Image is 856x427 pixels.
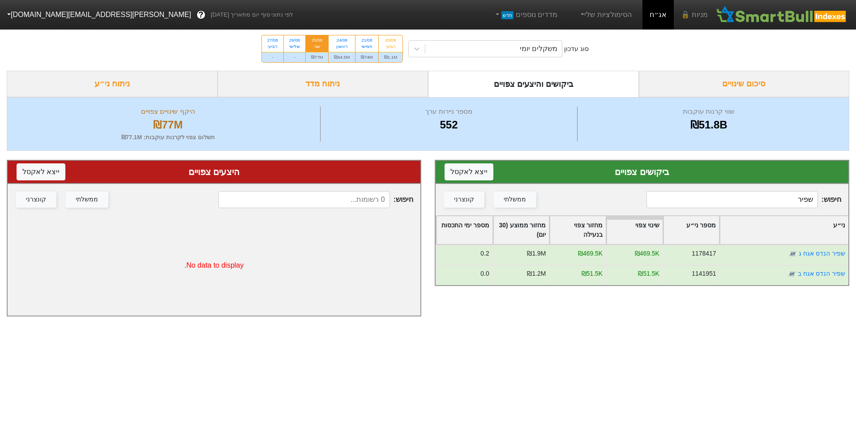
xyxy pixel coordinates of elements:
img: SmartBull [715,6,849,24]
div: סיכום שינויים [639,71,850,97]
div: ביקושים צפויים [445,165,839,179]
div: תשלום צפוי לקרנות עוקבות : ₪77.1M [18,133,318,142]
div: חמישי [361,43,373,50]
button: ייצא לאקסל [445,163,493,180]
div: 21/08 [361,37,373,43]
div: Toggle SortBy [663,216,719,244]
div: Toggle SortBy [607,216,663,244]
img: tase link [788,249,797,258]
div: ₪469.5K [578,249,603,258]
button: קונצרני [444,192,484,208]
div: רביעי [384,43,397,50]
div: 27/08 [267,37,278,43]
div: שווי קרנות עוקבות [580,107,838,117]
span: חיפוש : [218,191,413,208]
input: 552 רשומות... [646,191,817,208]
div: ₪51.5K [582,269,603,278]
button: קונצרני [16,192,56,208]
div: היצעים צפויים [17,165,411,179]
div: 26/08 [289,37,300,43]
div: ₪77M [18,117,318,133]
div: ₪64.5M [329,52,355,62]
div: ניתוח מדד [218,71,428,97]
span: ? [198,9,203,21]
div: 1141951 [692,269,716,278]
button: ממשלתי [65,192,108,208]
div: ₪77M [306,52,329,62]
div: קונצרני [454,195,474,205]
span: חדש [501,11,514,19]
div: היקף שינויים צפויים [18,107,318,117]
div: רביעי [267,43,278,50]
button: ייצא לאקסל [17,163,65,180]
div: סוג עדכון [564,44,589,54]
div: ₪51.5K [638,269,659,278]
div: ממשלתי [504,195,526,205]
div: - [284,52,305,62]
div: ₪469.5K [635,249,659,258]
div: 20/08 [384,37,397,43]
div: משקלים יומי [520,43,557,54]
div: 552 [323,117,575,133]
div: 25/08 [311,37,323,43]
a: הסימולציות שלי [575,6,635,24]
div: Toggle SortBy [437,216,492,244]
div: ₪51.8B [580,117,838,133]
div: Toggle SortBy [493,216,549,244]
div: מספר ניירות ערך [323,107,575,117]
input: 0 רשומות... [218,191,389,208]
div: ₪74M [355,52,378,62]
div: No data to display. [8,215,420,316]
div: ממשלתי [76,195,98,205]
div: Toggle SortBy [720,216,848,244]
div: שני [311,43,323,50]
span: לפי נתוני סוף יום מתאריך [DATE] [211,10,293,19]
a: שפיר הנדס אגח ב [798,270,845,277]
div: ₪1.1M [379,52,402,62]
div: 24/08 [334,37,350,43]
div: - [262,52,283,62]
div: קונצרני [26,195,46,205]
div: ראשון [334,43,350,50]
div: 0.2 [480,249,489,258]
span: חיפוש : [646,191,841,208]
button: ממשלתי [493,192,536,208]
div: Toggle SortBy [550,216,606,244]
div: ₪1.2M [527,269,546,278]
div: שלישי [289,43,300,50]
a: שפיר הנדס אגח ג [799,250,845,257]
a: מדדים נוספיםחדש [490,6,561,24]
img: tase link [788,269,796,278]
div: ניתוח ני״ע [7,71,218,97]
div: ביקושים והיצעים צפויים [428,71,639,97]
div: 0.0 [480,269,489,278]
div: 1178417 [692,249,716,258]
div: ₪1.9M [527,249,546,258]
